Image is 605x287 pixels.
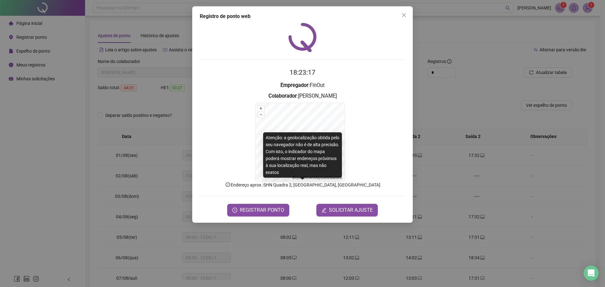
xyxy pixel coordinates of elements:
div: Atenção: a geolocalização obtida pelo seu navegador não é de alta precisão. Com isto, o indicador... [263,132,342,178]
button: REGISTRAR PONTO [227,204,289,216]
span: clock-circle [232,208,237,213]
p: Endereço aprox. : SHN Quadra 2, [GEOGRAPHIC_DATA], [GEOGRAPHIC_DATA] [200,181,405,188]
button: editSOLICITAR AJUSTE [316,204,378,216]
span: SOLICITAR AJUSTE [329,206,373,214]
button: Close [399,10,409,20]
span: REGISTRAR PONTO [240,206,284,214]
li: © contributors. [292,175,343,180]
span: close [401,13,406,18]
strong: Empregador [280,82,308,88]
time: 18:23:17 [290,69,315,76]
a: OpenStreetMap [295,175,321,180]
button: + [258,106,264,112]
button: – [258,112,264,118]
h3: : FinOut [200,81,405,89]
h3: : [PERSON_NAME] [200,92,405,100]
div: Open Intercom Messenger [584,266,599,281]
strong: Colaborador [268,93,297,99]
span: edit [321,208,326,213]
div: Registro de ponto web [200,13,405,20]
span: info-circle [225,182,231,187]
img: QRPoint [288,23,317,52]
